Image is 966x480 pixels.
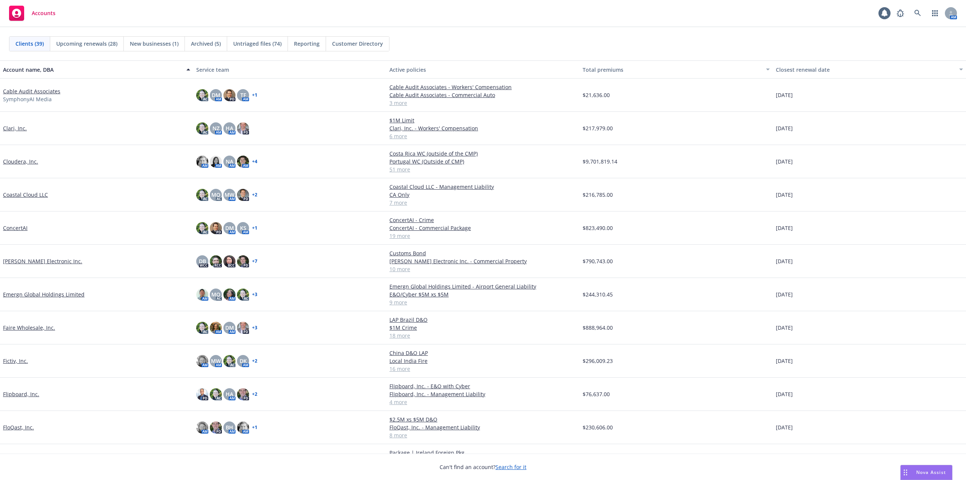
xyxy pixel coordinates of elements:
img: photo [210,421,222,434]
span: [DATE] [776,257,793,265]
a: FloQast, Inc. - Management Liability [389,423,577,431]
a: LAP Brazil D&O [389,316,577,324]
a: Cable Audit Associates - Workers' Compensation [389,83,577,91]
span: MQ [211,191,220,199]
button: Total premiums [580,60,773,79]
a: China D&O LAP [389,349,577,357]
img: photo [196,289,208,301]
span: $230,606.00 [583,423,613,431]
span: [DATE] [776,423,793,431]
a: + 2 [252,392,257,397]
span: [DATE] [776,191,793,199]
a: $1M Crime [389,324,577,332]
img: photo [223,255,235,267]
a: Local India Fire [389,357,577,365]
a: $2.5M xs $5M D&O [389,415,577,423]
span: Can't find an account? [440,463,526,471]
span: [DATE] [776,157,793,165]
a: Flipboard, Inc. - Management Liability [389,390,577,398]
span: KS [240,224,246,232]
a: Report a Bug [893,6,908,21]
span: HA [226,124,233,132]
span: [DATE] [776,324,793,332]
img: photo [237,122,249,134]
span: DM [212,91,220,99]
img: photo [237,322,249,334]
span: [DATE] [776,124,793,132]
span: [DATE] [776,91,793,99]
span: DB [199,257,206,265]
a: Coastal Cloud LLC - Management Liability [389,183,577,191]
span: BH [226,423,233,431]
div: Service team [196,66,383,74]
span: HA [226,390,233,398]
span: $790,743.00 [583,257,613,265]
a: 19 more [389,232,577,240]
span: MQ [211,290,220,298]
a: Package | Ireland Foreign Pkg. [389,449,577,457]
a: Flipboard, Inc. - E&O with Cyber [389,382,577,390]
span: DM [225,224,234,232]
a: Cable Audit Associates [3,87,60,95]
a: Search [910,6,925,21]
span: Nova Assist [916,469,946,475]
span: [DATE] [776,290,793,298]
a: Emergn Global Holdings Limited - Airport General Liability [389,282,577,290]
a: Flipboard, Inc. [3,390,39,398]
a: 4 more [389,398,577,406]
span: $244,310.45 [583,290,613,298]
span: Customer Directory [332,40,383,48]
span: NZ [212,124,220,132]
img: photo [237,421,249,434]
img: photo [196,322,208,334]
img: photo [196,388,208,400]
span: Accounts [32,10,55,16]
span: [DATE] [776,357,793,365]
a: 6 more [389,132,577,140]
span: MW [211,357,221,365]
img: photo [196,122,208,134]
span: NA [226,157,233,165]
img: photo [237,388,249,400]
a: + 2 [252,359,257,363]
a: 16 more [389,365,577,373]
span: $296,009.23 [583,357,613,365]
a: + 1 [252,93,257,97]
a: + 1 [252,226,257,230]
a: Accounts [6,3,58,24]
a: Fictiv, Inc. [3,357,28,365]
a: Emergn Global Holdings Limited [3,290,85,298]
a: [PERSON_NAME] Electronic Inc. [3,257,82,265]
span: MW [225,191,234,199]
a: FloQast, Inc. [3,423,34,431]
a: Customs Bond [389,249,577,257]
span: DK [240,357,247,365]
button: Service team [193,60,386,79]
span: TF [240,91,246,99]
span: $21,636.00 [583,91,610,99]
a: Cable Audit Associates - Commercial Auto [389,91,577,99]
span: Upcoming renewals (28) [56,40,117,48]
a: 18 more [389,332,577,340]
img: photo [196,189,208,201]
div: Closest renewal date [776,66,955,74]
img: photo [210,156,222,168]
a: + 3 [252,292,257,297]
a: Costa Rica WC (outside of the CMP) [389,150,577,157]
a: 3 more [389,99,577,107]
a: + 4 [252,159,257,164]
a: Faire Wholesale, Inc. [3,324,55,332]
img: photo [223,89,235,101]
img: photo [223,355,235,367]
button: Active policies [386,60,580,79]
span: DM [225,324,234,332]
img: photo [196,89,208,101]
a: + 3 [252,326,257,330]
img: photo [196,355,208,367]
a: 8 more [389,431,577,439]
